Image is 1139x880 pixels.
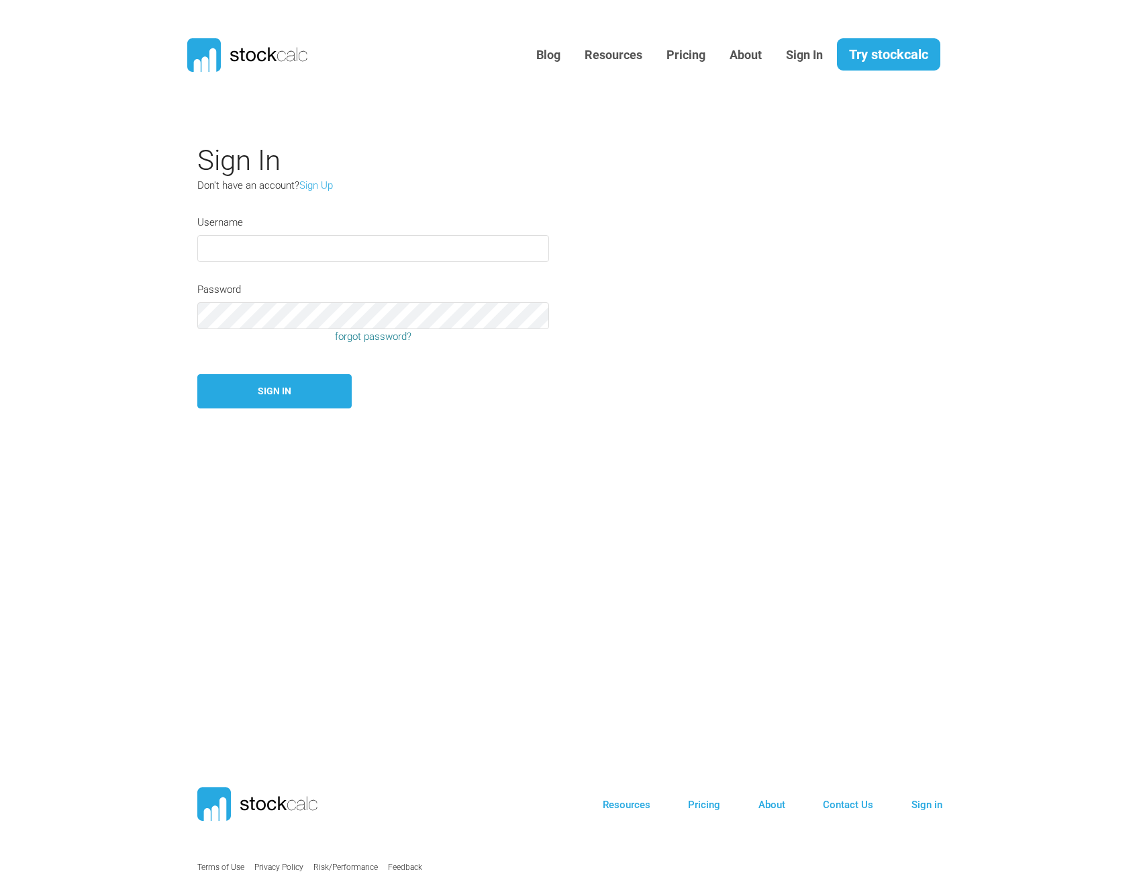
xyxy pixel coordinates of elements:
a: Resources [603,799,650,811]
a: Resources [575,39,652,72]
h2: Sign In [197,144,815,177]
label: Username [197,215,243,230]
a: Pricing [656,39,715,72]
label: Password [197,282,241,298]
button: Sign In [197,374,352,408]
a: Sign Up [299,179,333,191]
a: forgot password? [187,329,559,345]
a: Privacy Policy [254,863,303,872]
a: Blog [526,39,571,72]
a: Sign in [911,799,942,811]
a: Try stockcalc [837,38,940,71]
a: Pricing [688,799,720,811]
p: Don't have an account? [197,178,506,193]
a: Feedback [388,863,422,872]
a: About [720,39,772,72]
a: Risk/Performance [313,863,378,872]
a: Sign In [776,39,833,72]
a: About [758,799,785,811]
a: Terms of Use [197,863,244,872]
a: Contact Us [823,799,873,811]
